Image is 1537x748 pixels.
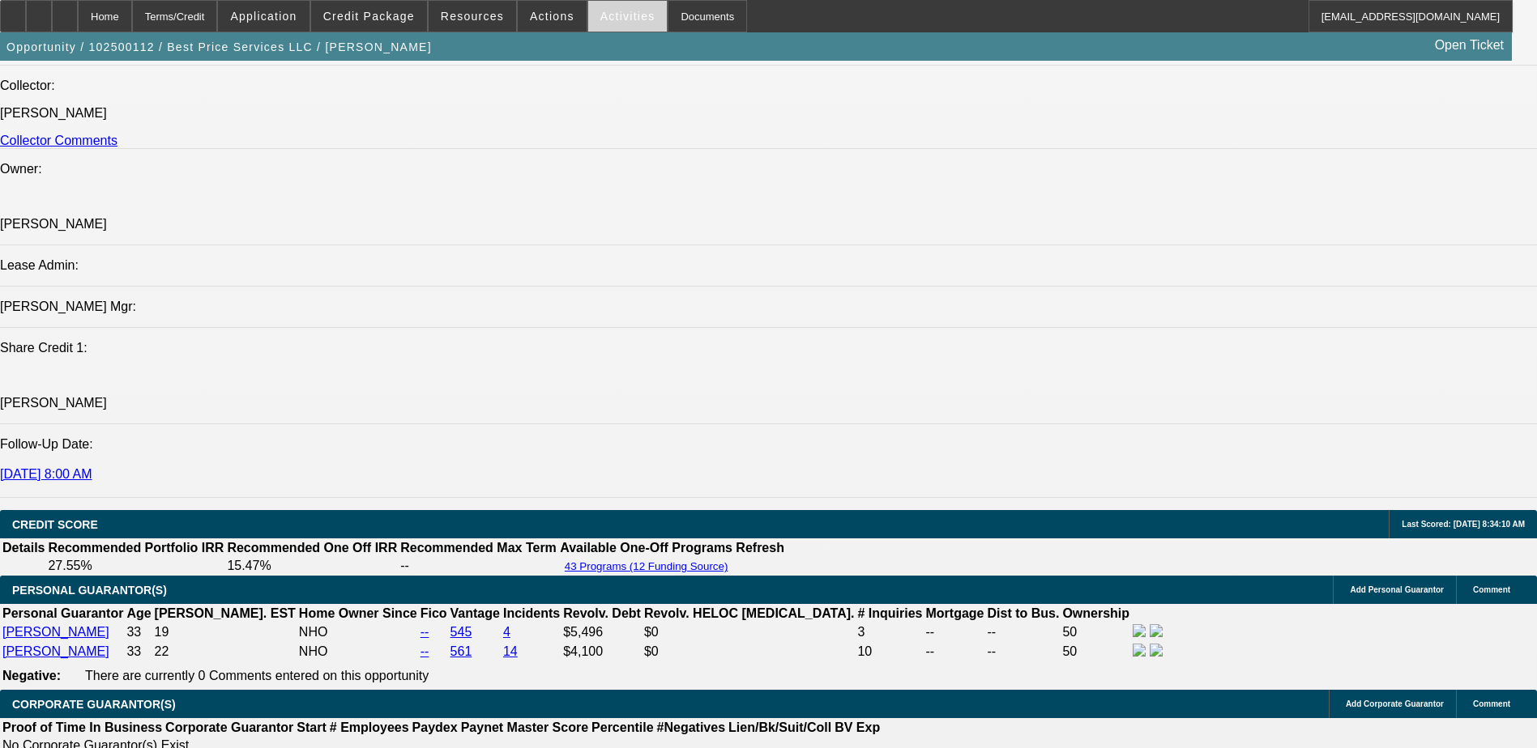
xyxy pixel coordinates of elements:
[47,558,224,574] td: 27.55%
[503,625,510,639] a: 4
[154,623,297,641] td: 19
[12,698,176,711] span: CORPORATE GUARANTOR(S)
[218,1,309,32] button: Application
[297,720,326,734] b: Start
[1133,624,1146,637] img: facebook-icon.png
[1473,585,1510,594] span: Comment
[857,606,922,620] b: # Inquiries
[987,643,1061,661] td: --
[429,1,516,32] button: Resources
[503,606,560,620] b: Incidents
[412,720,458,734] b: Paydex
[399,540,557,556] th: Recommended Max Term
[421,625,429,639] a: --
[518,1,587,32] button: Actions
[450,644,472,658] a: 561
[126,606,151,620] b: Age
[226,558,398,574] td: 15.47%
[2,669,61,682] b: Negative:
[1346,699,1444,708] span: Add Corporate Guarantor
[6,40,432,53] span: Opportunity / 102500112 / Best Price Services LLC / [PERSON_NAME]
[421,644,429,658] a: --
[1061,623,1130,641] td: 50
[643,643,856,661] td: $0
[1473,699,1510,708] span: Comment
[856,643,923,661] td: 10
[562,643,642,661] td: $4,100
[835,720,880,734] b: BV Exp
[588,1,668,32] button: Activities
[728,720,831,734] b: Lien/Bk/Suit/Coll
[1150,624,1163,637] img: linkedin-icon.png
[12,584,167,597] span: PERSONAL GUARANTOR(S)
[600,10,655,23] span: Activities
[925,643,985,661] td: --
[559,540,734,556] th: Available One-Off Programs
[1402,520,1525,529] span: Last Scored: [DATE] 8:34:10 AM
[2,606,123,620] b: Personal Guarantor
[441,10,504,23] span: Resources
[1428,32,1510,59] a: Open Ticket
[299,606,417,620] b: Home Owner Since
[925,623,985,641] td: --
[126,623,152,641] td: 33
[735,540,785,556] th: Refresh
[2,720,163,736] th: Proof of Time In Business
[988,606,1060,620] b: Dist to Bus.
[1150,644,1163,657] img: linkedin-icon.png
[298,643,418,661] td: NHO
[926,606,984,620] b: Mortgage
[421,606,447,620] b: Fico
[562,623,642,641] td: $5,496
[530,10,574,23] span: Actions
[1062,606,1129,620] b: Ownership
[1133,644,1146,657] img: facebook-icon.png
[165,720,293,734] b: Corporate Guarantor
[323,10,415,23] span: Credit Package
[47,540,224,556] th: Recommended Portfolio IRR
[2,540,45,556] th: Details
[1350,585,1444,594] span: Add Personal Guarantor
[987,623,1061,641] td: --
[298,623,418,641] td: NHO
[155,606,296,620] b: [PERSON_NAME]. EST
[450,625,472,639] a: 545
[330,720,409,734] b: # Employees
[563,606,641,620] b: Revolv. Debt
[126,643,152,661] td: 33
[1061,643,1130,661] td: 50
[461,720,588,734] b: Paynet Master Score
[311,1,427,32] button: Credit Package
[85,669,429,682] span: There are currently 0 Comments entered on this opportunity
[2,644,109,658] a: [PERSON_NAME]
[226,540,398,556] th: Recommended One Off IRR
[560,559,733,573] button: 43 Programs (12 Funding Source)
[643,623,856,641] td: $0
[856,623,923,641] td: 3
[399,558,557,574] td: --
[644,606,855,620] b: Revolv. HELOC [MEDICAL_DATA].
[154,643,297,661] td: 22
[450,606,500,620] b: Vantage
[657,720,726,734] b: #Negatives
[230,10,297,23] span: Application
[2,625,109,639] a: [PERSON_NAME]
[591,720,653,734] b: Percentile
[503,644,518,658] a: 14
[12,518,98,531] span: CREDIT SCORE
